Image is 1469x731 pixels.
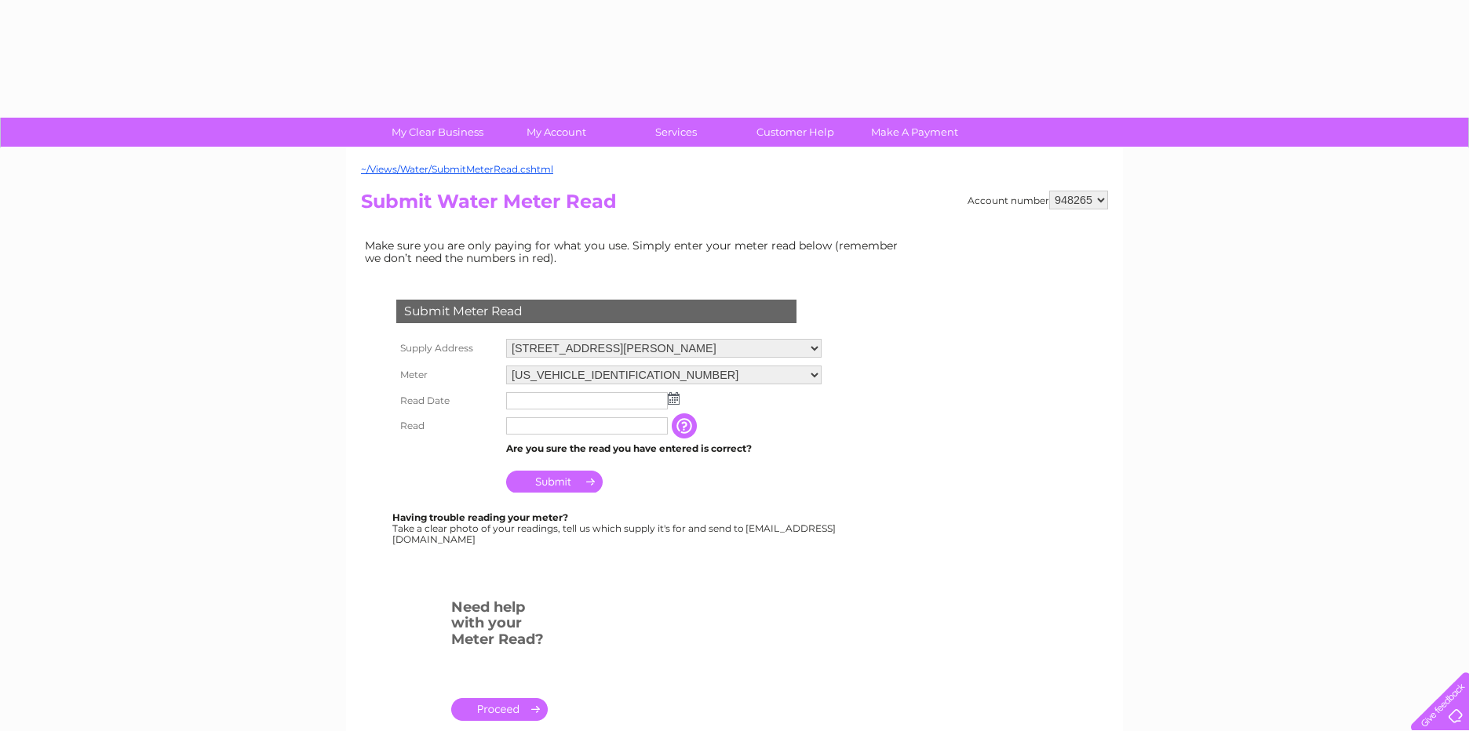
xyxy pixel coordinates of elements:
h2: Submit Water Meter Read [361,191,1108,220]
b: Having trouble reading your meter? [392,511,568,523]
a: . [451,698,548,721]
th: Meter [392,362,502,388]
div: Account number [968,191,1108,209]
a: My Clear Business [373,118,502,147]
td: Are you sure the read you have entered is correct? [502,438,826,459]
input: Information [672,413,700,438]
a: My Account [492,118,621,147]
div: Take a clear photo of your readings, tell us which supply it's for and send to [EMAIL_ADDRESS][DO... [392,512,838,544]
a: ~/Views/Water/SubmitMeterRead.cshtml [361,163,553,175]
h3: Need help with your Meter Read? [451,596,548,656]
a: Make A Payment [850,118,979,147]
th: Read [392,413,502,438]
input: Submit [506,471,603,493]
td: Make sure you are only paying for what you use. Simply enter your meter read below (remember we d... [361,235,910,268]
th: Read Date [392,388,502,413]
th: Supply Address [392,335,502,362]
img: ... [668,392,680,405]
div: Submit Meter Read [396,300,796,323]
a: Services [611,118,741,147]
a: Customer Help [731,118,860,147]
